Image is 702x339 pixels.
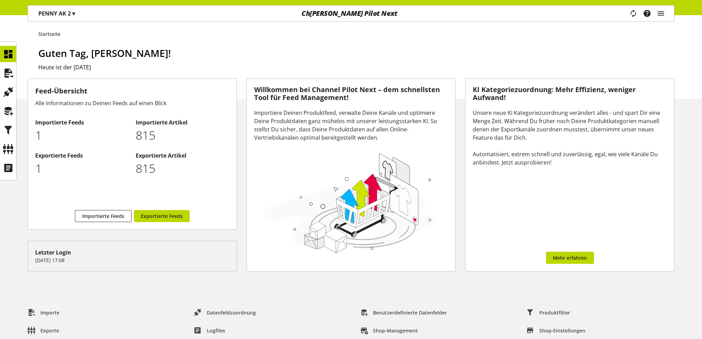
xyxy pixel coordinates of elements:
[355,306,452,319] a: Benutzerdefinierte Datenfelder
[136,160,155,176] span: 815
[38,10,42,17] span: P
[38,10,57,17] span: ENNY
[35,257,229,264] p: [DATE] 17:08
[136,160,229,177] p: 815
[72,10,75,17] span: ▾
[355,324,423,337] a: Shop-Management
[553,254,587,261] span: Mehr erfahren
[22,324,65,337] a: Exporte
[254,109,448,142] div: Importiere Deinen Produktfeed, verwalte Deine Kanäle und optimiere Deine Produktdaten ganz mühelo...
[521,306,576,319] a: Produktfilter
[141,212,183,220] span: Exportierte Feeds
[473,86,667,101] h3: KI Kategoriezuordnung: Mehr Effizienz, weniger Aufwand!
[546,252,594,264] a: Mehr erfahren
[136,151,229,160] h2: Exportierte Artikel
[261,150,440,255] img: 78e1b9dcff1e8392d83655fcfc870417.svg
[38,63,674,71] h2: Heute ist der [DATE]
[207,327,225,334] span: Logfiles
[22,306,65,319] a: Importe
[38,47,171,60] span: Guten Tag, [PERSON_NAME]!
[136,127,155,143] span: 815
[539,327,585,334] span: Shop-Einstellungen
[254,86,448,101] h3: Willkommen bei Channel Pilot Next – dem schnellsten Tool für Feed Management!
[35,151,128,160] h2: Exportierte Feeds
[38,10,71,17] span: AK 2
[40,309,59,316] span: Importe
[207,309,256,316] span: Datenfeldzuordnung
[82,212,124,220] span: Importierte Feeds
[189,324,231,337] a: Logfiles
[75,210,132,222] a: Importierte Feeds
[35,127,128,144] p: 1
[35,248,229,257] div: Letzter Login
[521,324,591,337] a: Shop-Einstellungen
[134,210,190,222] a: Exportierte Feeds
[373,309,447,316] span: Benutzerdefinierte Datenfelder
[189,306,261,319] a: Datenfeldzuordnung
[35,99,229,107] div: Alle Informationen zu Deinen Feeds auf einen Blick
[539,309,570,316] span: Produktfilter
[136,118,229,127] h2: Importierte Artikel
[40,327,59,334] span: Exporte
[35,160,128,177] p: 1
[35,118,128,127] h2: Importierte Feeds
[473,109,667,167] div: Unsere neue KI Kategoriezuordnung verändert alles - und spart Dir eine Menge Zeit. Während Du frü...
[35,86,229,96] h3: Feed-Übersicht
[373,327,418,334] span: Shop-Management
[28,5,674,22] nav: main navigation
[136,127,229,144] p: 815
